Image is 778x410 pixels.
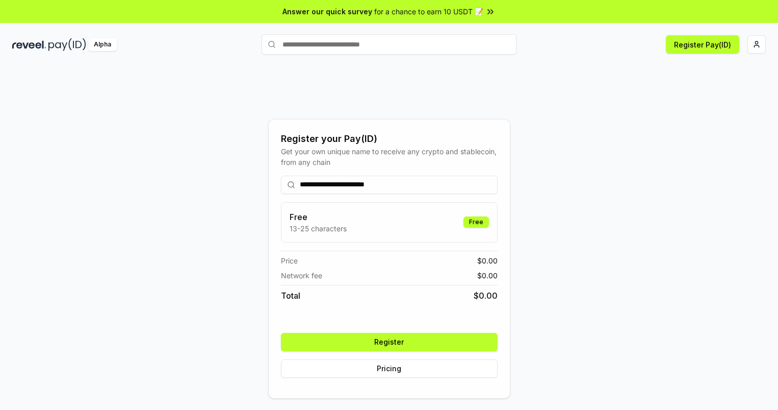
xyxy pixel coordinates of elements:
[281,255,298,266] span: Price
[290,211,347,223] h3: Free
[281,333,498,351] button: Register
[281,132,498,146] div: Register your Pay(ID)
[281,270,322,281] span: Network fee
[666,35,739,54] button: Register Pay(ID)
[281,290,300,302] span: Total
[281,146,498,167] div: Get your own unique name to receive any crypto and stablecoin, from any chain
[48,38,86,51] img: pay_id
[88,38,117,51] div: Alpha
[374,6,483,17] span: for a chance to earn 10 USDT 📝
[281,359,498,378] button: Pricing
[474,290,498,302] span: $ 0.00
[463,216,489,228] div: Free
[477,255,498,266] span: $ 0.00
[477,270,498,281] span: $ 0.00
[12,38,46,51] img: reveel_dark
[290,223,347,234] p: 13-25 characters
[282,6,372,17] span: Answer our quick survey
